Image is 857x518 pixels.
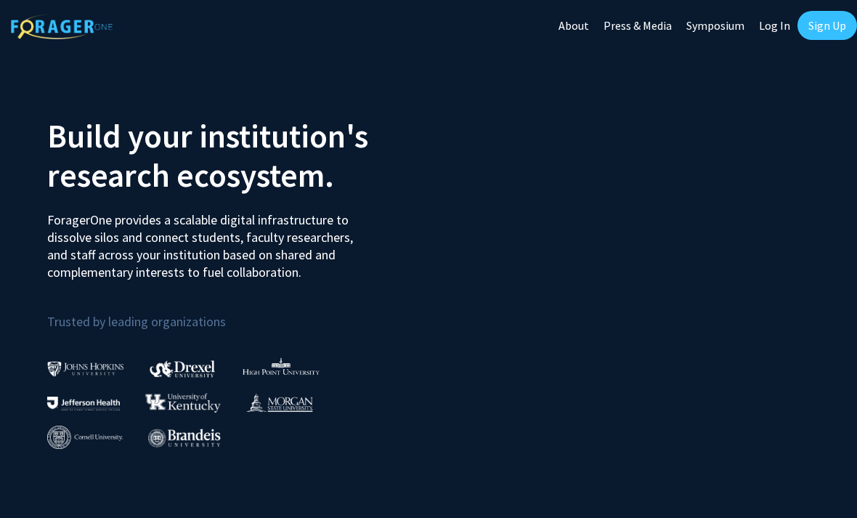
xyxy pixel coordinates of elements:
img: Thomas Jefferson University [47,397,120,410]
p: Trusted by leading organizations [47,293,418,333]
img: University of Kentucky [145,393,221,413]
img: Drexel University [150,360,215,377]
img: Johns Hopkins University [47,361,124,376]
img: Morgan State University [246,393,313,412]
h2: Build your institution's research ecosystem. [47,116,418,195]
p: ForagerOne provides a scalable digital infrastructure to dissolve silos and connect students, fac... [47,201,373,281]
a: Sign Up [797,11,857,40]
img: High Point University [243,357,320,375]
img: ForagerOne Logo [11,14,113,39]
img: Cornell University [47,426,123,450]
img: Brandeis University [148,429,221,447]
